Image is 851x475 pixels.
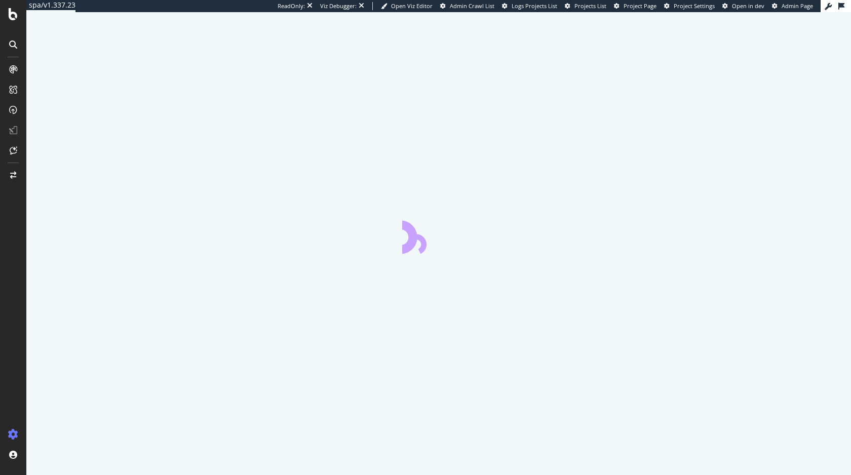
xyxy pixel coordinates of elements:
[722,2,764,10] a: Open in dev
[502,2,557,10] a: Logs Projects List
[614,2,656,10] a: Project Page
[782,2,813,10] span: Admin Page
[381,2,433,10] a: Open Viz Editor
[440,2,494,10] a: Admin Crawl List
[674,2,715,10] span: Project Settings
[320,2,357,10] div: Viz Debugger:
[624,2,656,10] span: Project Page
[402,217,475,254] div: animation
[574,2,606,10] span: Projects List
[565,2,606,10] a: Projects List
[278,2,305,10] div: ReadOnly:
[391,2,433,10] span: Open Viz Editor
[772,2,813,10] a: Admin Page
[450,2,494,10] span: Admin Crawl List
[664,2,715,10] a: Project Settings
[732,2,764,10] span: Open in dev
[512,2,557,10] span: Logs Projects List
